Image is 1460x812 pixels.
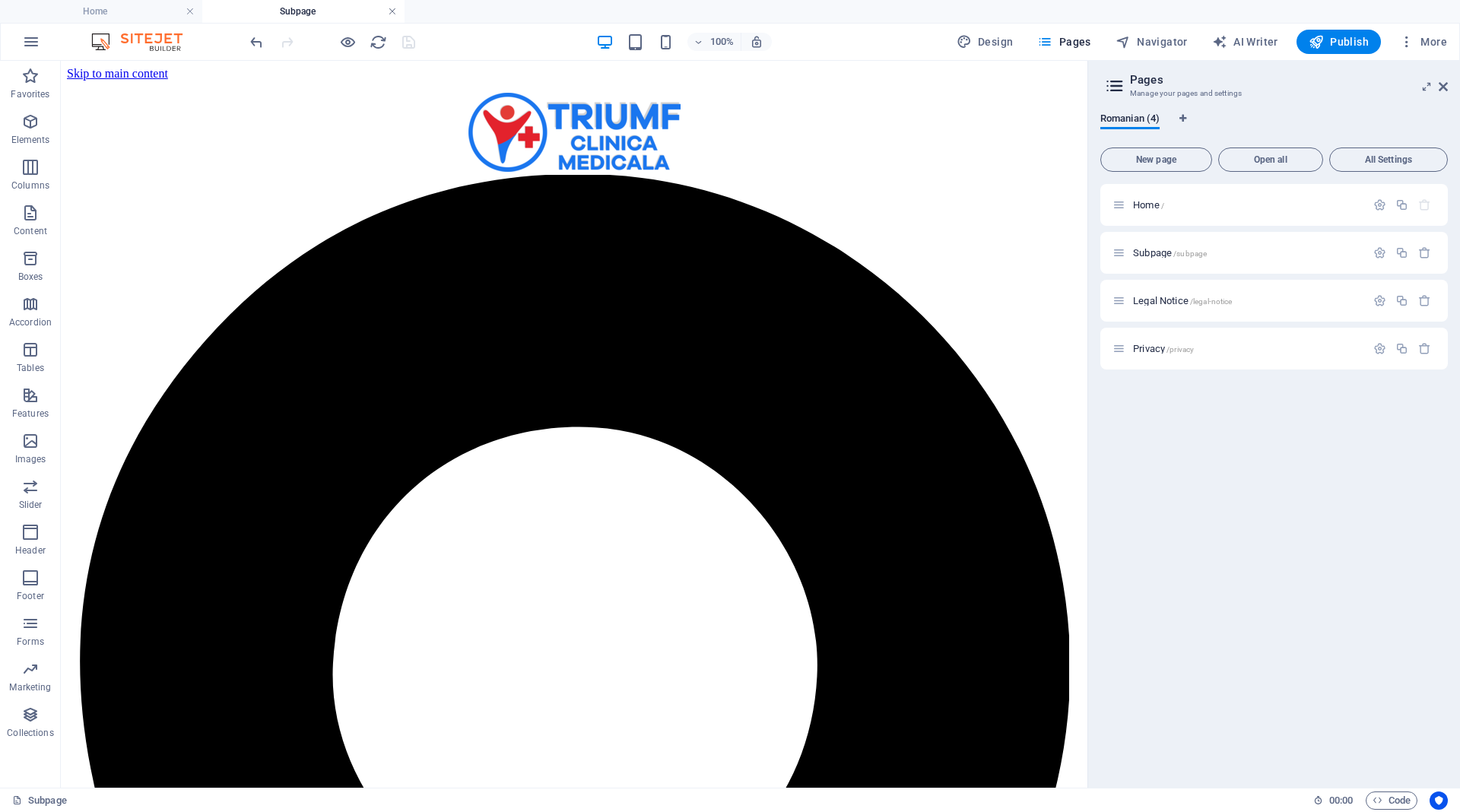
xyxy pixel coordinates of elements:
[11,179,49,192] p: Columns
[1212,34,1278,49] span: AI Writer
[1107,155,1205,164] span: New page
[1128,248,1366,258] div: Subpage/subpage
[1430,791,1448,810] button: Usercentrics
[1133,199,1164,211] span: Click to open page
[7,727,53,739] p: Collections
[17,636,44,648] p: Forms
[12,408,49,420] p: Features
[1133,343,1194,354] span: Click to open page
[1395,342,1408,355] div: Duplicate
[15,544,46,557] p: Header
[19,499,43,511] p: Slider
[1190,297,1233,306] span: /legal-notice
[338,33,357,51] button: Click here to leave preview mode and continue editing
[18,271,43,283] p: Boxes
[1366,791,1417,810] button: Code
[1161,201,1164,210] span: /
[17,362,44,374] p: Tables
[11,88,49,100] p: Favorites
[9,681,51,693] p: Marketing
[951,30,1020,54] div: Design (Ctrl+Alt+Y)
[1395,246,1408,259] div: Duplicate
[1373,294,1386,307] div: Settings
[1393,30,1453,54] button: More
[11,134,50,146] p: Elements
[1336,155,1441,164] span: All Settings
[1130,73,1448,87] h2: Pages
[87,33,202,51] img: Editor Logo
[202,3,405,20] h4: Subpage
[1100,113,1448,141] div: Language Tabs
[1173,249,1207,258] span: /subpage
[1100,109,1160,131] span: Romanian (4)
[12,791,67,810] a: Click to cancel selection. Double-click to open Pages
[1130,87,1417,100] h3: Manage your pages and settings
[1418,246,1431,259] div: Remove
[1128,344,1366,354] div: Privacy/privacy
[1206,30,1284,54] button: AI Writer
[1309,34,1369,49] span: Publish
[248,33,265,51] i: Undo: Change button (Ctrl+Z)
[1373,342,1386,355] div: Settings
[951,30,1020,54] button: Design
[1418,342,1431,355] div: Remove
[1297,30,1381,54] button: Publish
[1418,198,1431,211] div: The startpage cannot be deleted
[1373,198,1386,211] div: Settings
[14,225,47,237] p: Content
[1418,294,1431,307] div: Remove
[15,453,46,465] p: Images
[1166,345,1194,354] span: /privacy
[6,6,107,19] a: Skip to main content
[247,33,265,51] button: undo
[1225,155,1316,164] span: Open all
[957,34,1014,49] span: Design
[1340,795,1342,806] span: :
[1031,30,1097,54] button: Pages
[370,33,387,51] i: Reload page
[1128,296,1366,306] div: Legal Notice/legal-notice
[1037,34,1090,49] span: Pages
[1395,198,1408,211] div: Duplicate
[1133,295,1232,306] span: Click to open page
[1373,791,1411,810] span: Code
[1399,34,1447,49] span: More
[17,590,44,602] p: Footer
[1329,147,1448,172] button: All Settings
[1313,791,1354,810] h6: Session time
[9,316,52,328] p: Accordion
[750,35,763,49] i: On resize automatically adjust zoom level to fit chosen device.
[369,33,387,51] button: reload
[1373,246,1386,259] div: Settings
[1133,247,1207,259] span: Click to open page
[1100,147,1212,172] button: New page
[1128,200,1366,210] div: Home/
[1395,294,1408,307] div: Duplicate
[1218,147,1323,172] button: Open all
[687,33,741,51] button: 100%
[1109,30,1194,54] button: Navigator
[710,33,735,51] h6: 100%
[1329,791,1353,810] span: 00 00
[1116,34,1188,49] span: Navigator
